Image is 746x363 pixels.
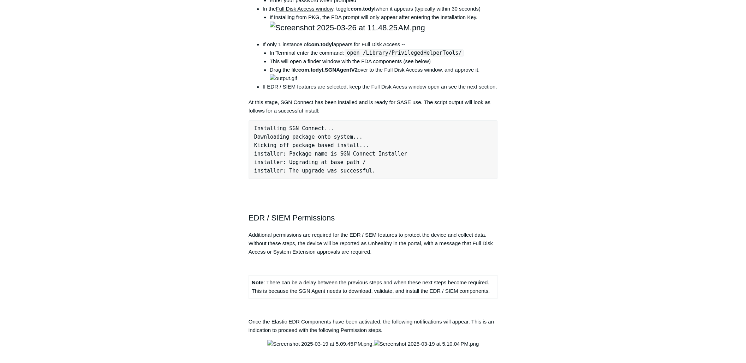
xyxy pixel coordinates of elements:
strong: com.todyl.SGNAgentV2 [298,67,358,73]
h2: EDR / SIEM Permissions [249,212,498,224]
strong: com.todyl [351,6,376,12]
pre: Installing SGN Connect... Downloading package onto system... Kicking off package based install...... [249,120,498,179]
strong: com.todyl [308,41,333,47]
img: Screenshot 2025-03-19 at 5.10.04 PM.png [374,340,479,348]
li: If only 1 instance of appears for Full Disk Access -- [263,40,498,83]
p: Additional permissions are required for the EDR / SEM features to protect the device and collect ... [249,231,498,256]
li: In Terminal enter the command: [270,49,498,57]
img: Screenshot 2025-03-19 at 5.09.45 PM.png [267,340,372,348]
strong: Note [252,279,263,285]
p: . [249,340,498,348]
p: Once the Elastic EDR Components have been activated, the following notifications will appear. Thi... [249,317,498,334]
td: : There can be a delay between the previous steps and when these next steps become required. This... [249,275,497,298]
img: Screenshot 2025-03-26 at 11.48.25 AM.png [270,22,425,34]
li: Drag the file over to the Full Disk Access window, and approve it. [270,66,498,83]
li: This will open a finder window with the FDA components (see below) [270,57,498,66]
li: In the , toggle when it appears (typically within 30 seconds) [263,5,498,34]
li: If EDR / SIEM features are selected, keep the Full Disk Acess window open an see the next section. [263,83,498,91]
li: If installing from PKG, the FDA prompt will only appear after entering the Installation Key. [270,13,498,34]
span: Full Disk Access window [276,6,333,12]
img: output.gif [270,74,297,83]
code: open /Library/PrivilegedHelperTools/ [345,49,464,56]
p: At this stage, SGN Connect has been installed and is ready for SASE use. The script output will l... [249,98,498,115]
